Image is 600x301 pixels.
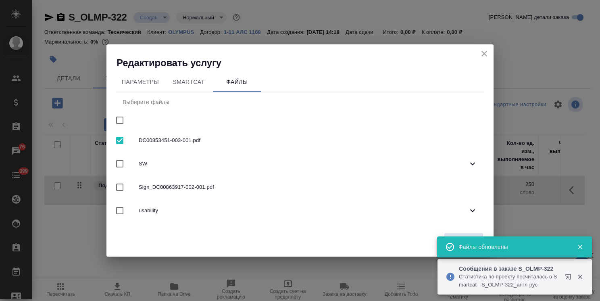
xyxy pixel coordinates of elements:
span: DC00853451-003-001.pdf [139,136,477,144]
span: Применить [448,235,479,245]
div: Выберите файлы [116,92,484,112]
button: Открыть в новой вкладке [560,269,579,288]
div: SW [116,152,484,176]
p: Cтатистика по проекту посчиталась в Smartcat - S_OLMP-322_англ-рус [459,273,560,289]
button: Закрыть [572,273,588,280]
button: close [478,48,490,60]
button: Закрыть [572,243,588,251]
span: Параметры [121,77,160,87]
h2: Редактировать услугу [117,56,494,69]
button: Применить [444,233,483,247]
div: DC00853451-003-001.pdf [116,129,484,152]
p: Сообщения в заказе S_OLMP-322 [459,265,560,273]
span: Выбрать все вложенные папки [111,179,128,196]
span: Файлы [218,77,256,87]
span: Выбрать все вложенные папки [111,132,128,149]
div: Файлы обновлены [458,243,565,251]
span: Sign_DC00863917-002-001.pdf [139,183,477,191]
div: usability [116,199,484,222]
div: Sign_DC00863917-002-001.pdf [116,176,484,199]
span: SW [139,160,468,168]
span: usability [139,207,468,215]
span: SmartCat [169,77,208,87]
